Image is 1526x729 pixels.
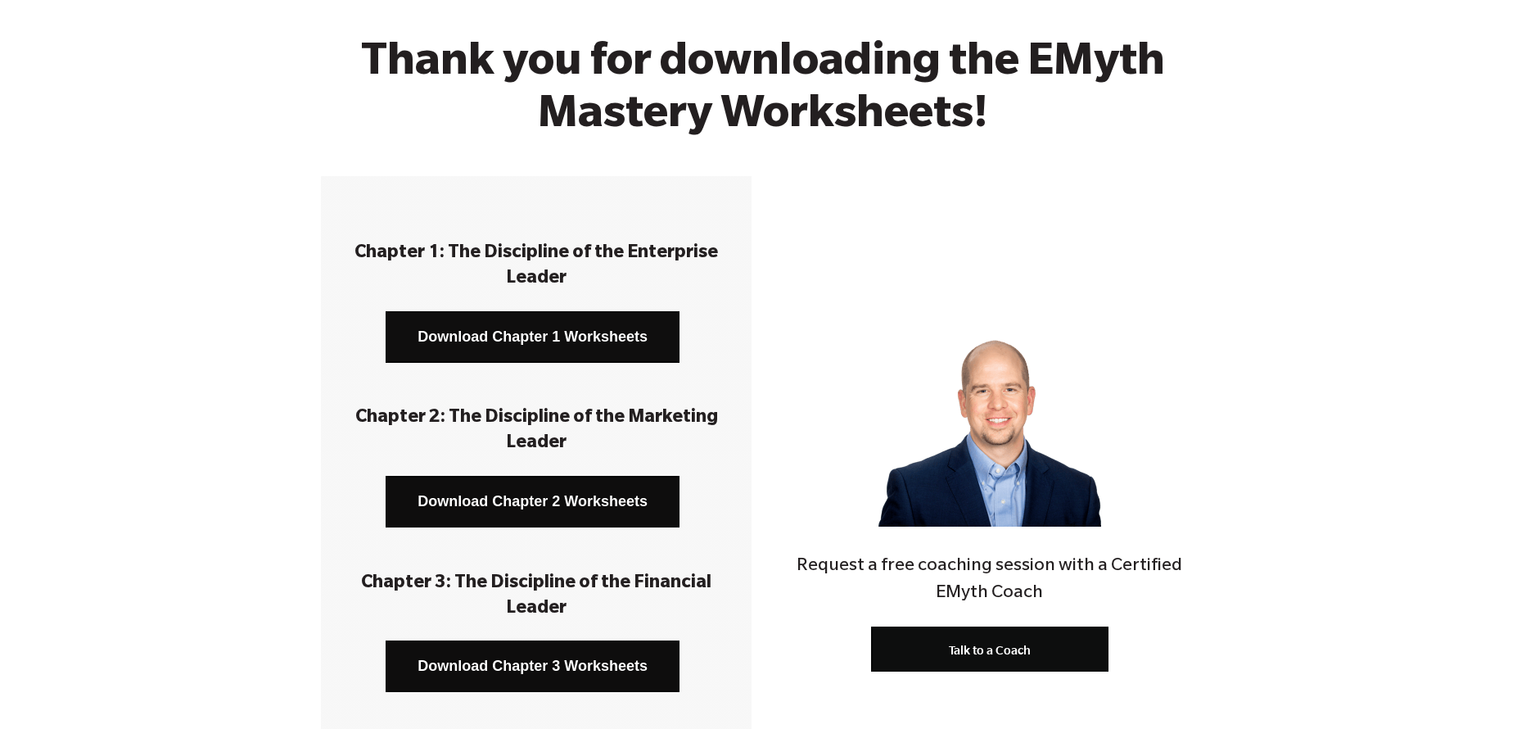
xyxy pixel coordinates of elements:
span: Talk to a Coach [949,643,1031,657]
h3: Chapter 3: The Discipline of the Financial Leader [345,572,727,623]
h3: Chapter 1: The Discipline of the Enterprise Leader [345,242,727,292]
img: Jon_Slater_web [878,304,1101,527]
a: Talk to a Coach [871,627,1108,672]
h4: Request a free coaching session with a Certified EMyth Coach [774,554,1205,609]
a: Download Chapter 3 Worksheets [386,641,679,692]
a: Download Chapter 1 Worksheets [386,311,679,363]
h2: Thank you for downloading the EMyth Mastery Worksheets! [317,41,1209,145]
a: Download Chapter 2 Worksheets [386,476,679,528]
iframe: Chat Widget [1444,650,1526,729]
h3: Chapter 2: The Discipline of the Marketing Leader [345,406,727,457]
